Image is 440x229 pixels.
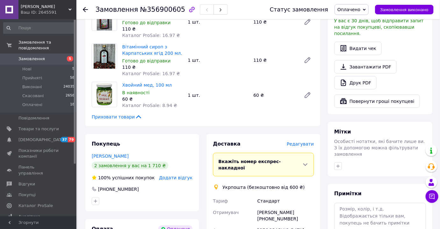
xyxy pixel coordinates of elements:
[18,137,66,143] span: [DEMOGRAPHIC_DATA]
[122,58,171,63] span: Готово до відправки
[213,141,241,147] span: Доставка
[140,6,185,13] span: №356900605
[21,10,76,15] div: Ваш ID: 2645591
[334,139,425,157] span: Особисті нотатки, які бачите лише ви. З їх допомогою можна фільтрувати замовлення
[334,18,424,36] span: У вас є 30 днів, щоб відправити запит на відгук покупцеві, скопіювавши посилання.
[185,18,251,26] div: 1 шт.
[301,16,314,28] a: Редагувати
[18,214,40,219] span: Аналітика
[256,207,315,225] div: [PERSON_NAME] [PHONE_NUMBER]
[92,82,117,107] img: ​​​​​​​Хвойний мед, 100 мл
[337,7,360,12] span: Оплачено
[375,5,434,14] button: Замовлення виконано
[22,102,42,108] span: Оплачені
[92,114,142,120] span: Приховати товари
[63,84,75,90] span: 24035
[218,159,281,170] span: Вкажіть номер експрес-накладної
[221,184,306,190] div: Укрпошта (безкоштовно від 600 ₴)
[18,56,45,62] span: Замовлення
[122,103,177,108] span: Каталог ProSale: 8.94 ₴
[67,56,73,61] span: 5
[251,91,299,100] div: 60 ₴
[122,96,183,102] div: 60 ₴
[18,126,59,132] span: Товари та послуги
[68,137,75,142] span: 79
[92,175,155,181] div: успішних покупок
[122,26,183,32] div: 110 ₴
[287,141,314,147] span: Редагувати
[18,148,59,159] span: Показники роботи компанії
[96,6,138,13] span: Замовлення
[22,66,32,72] span: Нові
[380,7,429,12] span: Замовлення виконано
[92,141,120,147] span: Покупець
[18,181,35,187] span: Відгуки
[92,162,168,169] div: 2 замовлення у вас на 1 710 ₴
[60,137,68,142] span: 37
[334,129,351,135] span: Мітки
[98,175,111,180] span: 100%
[18,164,59,176] span: Панель управління
[122,20,171,25] span: Готово до відправки
[122,64,183,70] div: 110 ₴
[3,22,75,34] input: Пошук
[66,93,75,99] span: 2658
[72,66,75,72] span: 5
[18,192,36,198] span: Покупці
[122,44,182,56] a: Вітамінний сироп з Карпатських ягід 200 мл.
[18,115,49,121] span: Повідомлення
[18,203,53,209] span: Каталог ProSale
[122,90,150,95] span: В наявності
[94,44,115,69] img: Вітамінний сироп з Карпатських ягід 200 мл.
[334,95,420,108] button: Повернути гроші покупцеві
[159,175,193,180] span: Додати відгук
[251,18,299,26] div: 110 ₴
[21,4,68,10] span: Хатина Травника
[122,82,172,88] a: ​​​​​​​Хвойний мед, 100 мл
[92,154,129,159] a: [PERSON_NAME]
[334,191,362,197] span: Примітки
[122,33,180,38] span: Каталог ProSale: 16.97 ₴
[256,196,315,207] div: Стандарт
[70,75,75,81] span: 58
[334,42,382,55] button: Видати чек
[426,190,438,203] button: Чат з покупцем
[83,6,88,13] div: Повернутися назад
[213,199,228,204] span: Тариф
[301,89,314,102] a: Редагувати
[185,56,251,65] div: 1 шт.
[70,102,75,108] span: 18
[22,93,44,99] span: Скасовані
[97,186,139,192] div: [PHONE_NUMBER]
[334,60,397,74] a: Завантажити PDF
[22,75,42,81] span: Прийняті
[270,6,328,13] div: Статус замовлення
[251,56,299,65] div: 110 ₴
[185,91,251,100] div: 1 шт.
[122,71,180,76] span: Каталог ProSale: 16.97 ₴
[301,54,314,67] a: Редагувати
[18,39,76,51] span: Замовлення та повідомлення
[22,84,42,90] span: Виконані
[334,76,377,89] a: Друк PDF
[213,210,239,215] span: Отримувач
